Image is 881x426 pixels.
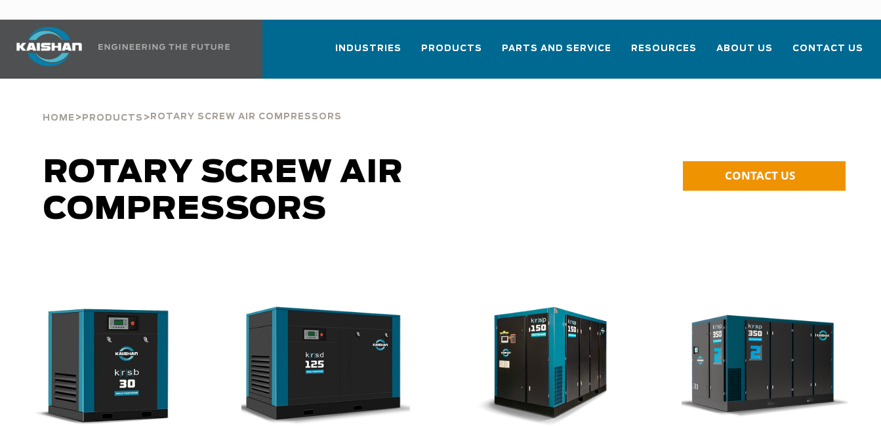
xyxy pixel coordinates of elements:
[43,157,403,225] span: Rotary Screw Air Compressors
[335,31,401,76] a: Industries
[716,31,773,76] a: About Us
[716,41,773,56] span: About Us
[98,44,230,50] img: Engineering the future
[631,41,697,56] span: Resources
[43,79,342,128] div: > >
[43,111,75,123] a: Home
[725,168,795,183] span: CONTACT US
[82,111,143,123] a: Products
[82,114,143,123] span: Products
[421,31,482,76] a: Products
[792,31,863,76] a: Contact Us
[631,31,697,76] a: Resources
[150,113,342,121] span: Rotary Screw Air Compressors
[502,31,611,76] a: Parts and Service
[683,161,846,191] a: CONTACT US
[421,41,482,56] span: Products
[43,114,75,123] span: Home
[335,41,401,56] span: Industries
[502,41,611,56] span: Parts and Service
[792,41,863,56] span: Contact Us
